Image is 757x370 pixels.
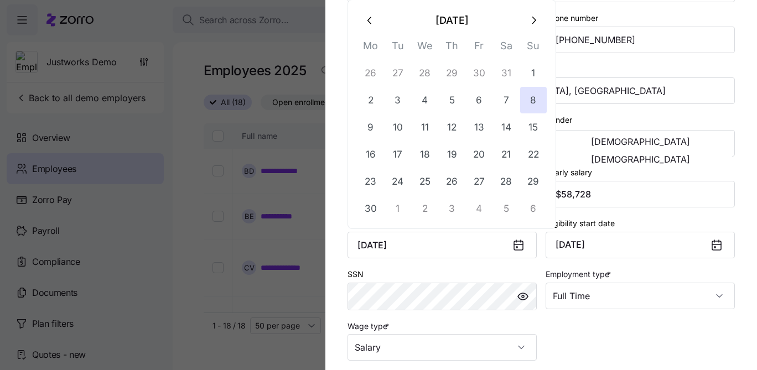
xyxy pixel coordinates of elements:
label: Phone number [546,12,598,24]
button: 8 September 2024 [520,87,547,113]
button: 14 September 2024 [493,114,520,140]
button: 5 October 2024 [493,195,520,222]
button: 26 August 2024 [357,60,384,86]
label: SSN [348,268,364,280]
label: Wage type [348,320,391,332]
button: 3 October 2024 [439,195,465,222]
button: 25 September 2024 [412,168,438,195]
button: [DATE] [383,7,520,33]
button: 17 September 2024 [385,141,411,168]
button: 16 September 2024 [357,141,384,168]
button: 26 September 2024 [439,168,465,195]
th: Sa [492,38,520,59]
th: We [411,38,438,59]
button: 28 September 2024 [493,168,520,195]
button: 9 September 2024 [357,114,384,140]
button: 30 September 2024 [357,195,384,222]
button: 31 August 2024 [493,60,520,86]
label: Eligibility start date [546,217,615,230]
button: 4 September 2024 [412,87,438,113]
th: Th [438,38,465,59]
button: 1 September 2024 [520,60,547,86]
button: 20 September 2024 [466,141,492,168]
button: 28 August 2024 [412,60,438,86]
button: 24 September 2024 [385,168,411,195]
button: [DATE] [546,232,735,258]
label: Employment type [546,268,613,280]
th: Su [520,38,547,59]
span: [DEMOGRAPHIC_DATA] [591,155,690,164]
input: Select employment type [546,283,735,309]
button: 1 October 2024 [385,195,411,222]
input: Select wage type [348,334,537,361]
button: 7 September 2024 [493,87,520,113]
button: 2 October 2024 [412,195,438,222]
button: 15 September 2024 [520,114,547,140]
button: 12 September 2024 [439,114,465,140]
button: 6 September 2024 [466,87,492,113]
button: 21 September 2024 [493,141,520,168]
button: 11 September 2024 [412,114,438,140]
button: 27 August 2024 [385,60,411,86]
input: Phone number [546,27,735,53]
button: 2 September 2024 [357,87,384,113]
input: MM/DD/YYYY [348,232,537,258]
button: 6 October 2024 [520,195,547,222]
th: Tu [384,38,411,59]
input: Yearly salary [546,181,735,207]
button: 19 September 2024 [439,141,465,168]
button: 10 September 2024 [385,114,411,140]
button: 22 September 2024 [520,141,547,168]
button: 3 September 2024 [385,87,411,113]
button: 4 October 2024 [466,195,492,222]
button: 23 September 2024 [357,168,384,195]
th: Mo [357,38,384,59]
button: 5 September 2024 [439,87,465,113]
button: 29 September 2024 [520,168,547,195]
button: 30 August 2024 [466,60,492,86]
button: 13 September 2024 [466,114,492,140]
span: [DEMOGRAPHIC_DATA] [591,137,690,146]
button: 27 September 2024 [466,168,492,195]
label: Yearly salary [546,166,592,179]
label: Gender [546,114,572,126]
button: 18 September 2024 [412,141,438,168]
button: 29 August 2024 [439,60,465,86]
th: Fr [465,38,492,59]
